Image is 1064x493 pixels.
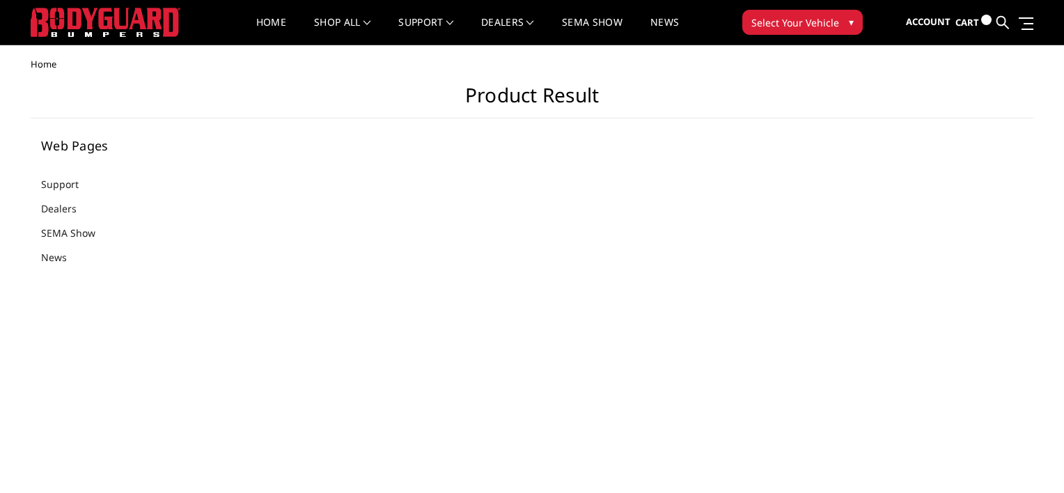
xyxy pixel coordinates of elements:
[562,17,623,45] a: SEMA Show
[41,201,94,216] a: Dealers
[955,16,979,29] span: Cart
[31,58,56,70] span: Home
[650,17,679,45] a: News
[742,10,863,35] button: Select Your Vehicle
[41,177,96,191] a: Support
[849,15,854,29] span: ▾
[256,17,286,45] a: Home
[314,17,370,45] a: shop all
[751,15,839,30] span: Select Your Vehicle
[41,139,211,152] h5: Web Pages
[31,84,1033,118] h1: Product Result
[955,3,992,42] a: Cart
[906,15,950,28] span: Account
[31,8,180,37] img: BODYGUARD BUMPERS
[906,3,950,41] a: Account
[398,17,453,45] a: Support
[41,226,113,240] a: SEMA Show
[41,250,84,265] a: News
[481,17,534,45] a: Dealers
